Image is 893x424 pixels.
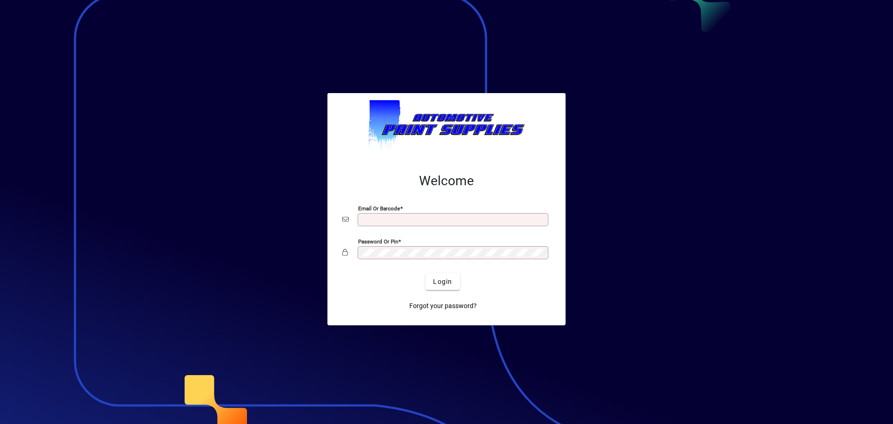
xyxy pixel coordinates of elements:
[358,238,398,245] mat-label: Password or Pin
[406,297,480,314] a: Forgot your password?
[409,301,477,311] span: Forgot your password?
[433,277,452,287] span: Login
[426,273,460,290] button: Login
[342,173,551,189] h2: Welcome
[358,205,400,212] mat-label: Email or Barcode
